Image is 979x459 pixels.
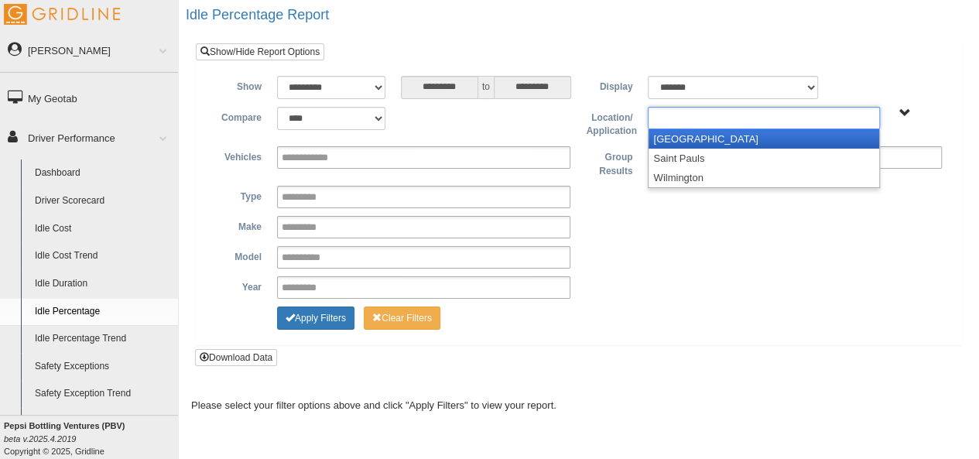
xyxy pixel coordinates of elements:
b: Pepsi Bottling Ventures (PBV) [4,421,125,430]
a: Idle Percentage [28,298,178,326]
label: Vehicles [207,146,269,165]
i: beta v.2025.4.2019 [4,434,76,444]
a: Idle Duration [28,270,178,298]
span: to [478,76,494,99]
label: Type [207,186,269,204]
div: Copyright © 2025, Gridline [4,420,178,457]
li: Wilmington [649,168,879,187]
a: Driver Scorecard [28,187,178,215]
li: Saint Pauls [649,149,879,168]
a: Idle Cost Trend [28,242,178,270]
span: Please select your filter options above and click "Apply Filters" to view your report. [191,399,556,411]
a: Dashboard [28,159,178,187]
label: Show [207,76,269,94]
button: Change Filter Options [364,307,440,330]
img: Gridline [4,4,120,25]
label: Make [207,216,269,235]
label: Year [207,276,269,295]
a: Idle Percentage Trend [28,325,178,353]
li: [GEOGRAPHIC_DATA] [649,129,879,149]
a: Idle Cost [28,215,178,243]
h2: Idle Percentage Report [186,8,979,23]
a: Safety Exceptions [28,353,178,381]
label: Model [207,246,269,265]
a: Safety Exception Trend [28,380,178,408]
label: Compare [207,107,269,125]
a: Show/Hide Report Options [196,43,324,60]
a: HOS Violations [28,408,178,436]
button: Download Data [195,349,277,366]
button: Change Filter Options [277,307,354,330]
label: Location/ Application [578,107,640,139]
label: Group Results [578,146,640,178]
label: Display [578,76,640,94]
